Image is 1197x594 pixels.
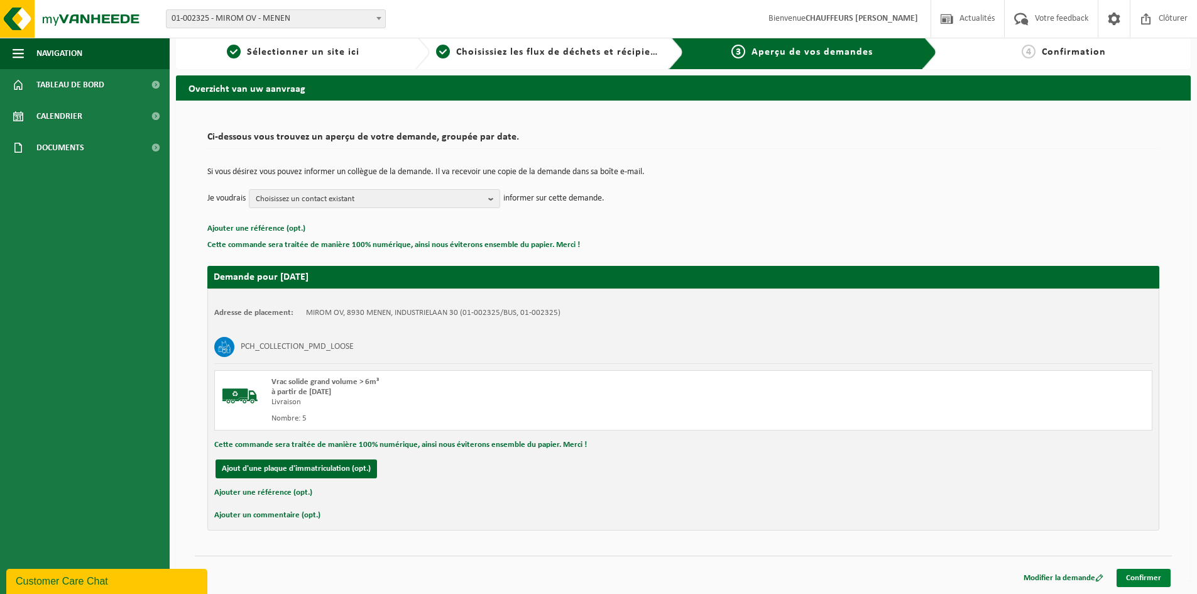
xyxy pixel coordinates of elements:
[36,69,104,101] span: Tableau de bord
[436,45,659,60] a: 2Choisissiez les flux de déchets et récipients
[806,14,918,23] strong: CHAUFFEURS [PERSON_NAME]
[271,397,734,407] div: Livraison
[1022,45,1036,58] span: 4
[752,47,873,57] span: Aperçu de vos demandes
[214,437,587,453] button: Cette commande sera traitée de manière 100% numérique, ainsi nous éviterons ensemble du papier. M...
[167,10,385,28] span: 01-002325 - MIROM OV - MENEN
[207,189,246,208] p: Je voudrais
[214,309,293,317] strong: Adresse de placement:
[503,189,604,208] p: informer sur cette demande.
[271,414,734,424] div: Nombre: 5
[214,485,312,501] button: Ajouter une référence (opt.)
[271,378,379,386] span: Vrac solide grand volume > 6m³
[249,189,500,208] button: Choisissez un contact existant
[166,9,386,28] span: 01-002325 - MIROM OV - MENEN
[256,190,483,209] span: Choisissez un contact existant
[1042,47,1106,57] span: Confirmation
[182,45,405,60] a: 1Sélectionner un site ici
[456,47,665,57] span: Choisissiez les flux de déchets et récipients
[207,132,1159,149] h2: Ci-dessous vous trouvez un aperçu de votre demande, groupée par date.
[1117,569,1171,587] a: Confirmer
[241,337,354,357] h3: PCH_COLLECTION_PMD_LOOSE
[216,459,377,478] button: Ajout d'une plaque d'immatriculation (opt.)
[214,507,320,524] button: Ajouter un commentaire (opt.)
[306,308,560,318] td: MIROM OV, 8930 MENEN, INDUSTRIELAAN 30 (01-002325/BUS, 01-002325)
[36,132,84,163] span: Documents
[207,237,580,253] button: Cette commande sera traitée de manière 100% numérique, ainsi nous éviterons ensemble du papier. M...
[731,45,745,58] span: 3
[36,38,82,69] span: Navigation
[36,101,82,132] span: Calendrier
[221,377,259,415] img: BL-SO-LV.png
[271,388,331,396] strong: à partir de [DATE]
[214,272,309,282] strong: Demande pour [DATE]
[176,75,1191,100] h2: Overzicht van uw aanvraag
[436,45,450,58] span: 2
[227,45,241,58] span: 1
[207,168,1159,177] p: Si vous désirez vous pouvez informer un collègue de la demande. Il va recevoir une copie de la de...
[6,566,210,594] iframe: chat widget
[247,47,359,57] span: Sélectionner un site ici
[1014,569,1113,587] a: Modifier la demande
[207,221,305,237] button: Ajouter une référence (opt.)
